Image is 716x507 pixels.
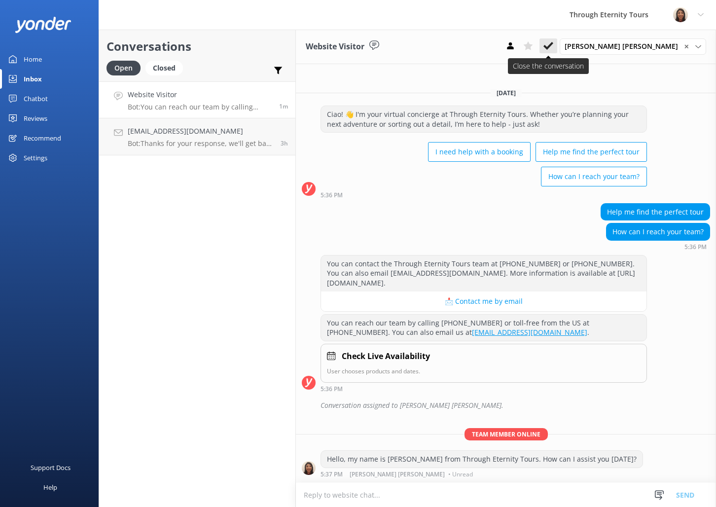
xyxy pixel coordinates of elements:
[145,61,183,75] div: Closed
[541,167,647,186] button: How can I reach your team?
[145,62,188,73] a: Closed
[465,428,548,440] span: Team member online
[31,458,71,477] div: Support Docs
[607,223,710,240] div: How can I reach your team?
[472,327,587,337] a: [EMAIL_ADDRESS][DOMAIN_NAME]
[684,244,707,250] strong: 5:36 PM
[321,255,646,291] div: You can contact the Through Eternity Tours team at [PHONE_NUMBER] or [PHONE_NUMBER]. You can also...
[321,471,343,477] strong: 5:37 PM
[15,17,72,33] img: yonder-white-logo.png
[321,397,710,414] div: Conversation assigned to [PERSON_NAME] [PERSON_NAME].
[24,89,48,109] div: Chatbot
[491,89,522,97] span: [DATE]
[565,41,684,52] span: [PERSON_NAME] [PERSON_NAME]
[321,106,646,132] div: Ciao! 👋 I'm your virtual concierge at Through Eternity Tours. Whether you’re planning your next a...
[128,139,273,148] p: Bot: Thanks for your response, we'll get back to you as soon as we can during opening hours.
[673,7,688,22] img: 725-1755267273.png
[321,191,647,198] div: Sep 03 2025 05:36pm (UTC +02:00) Europe/Amsterdam
[321,471,643,477] div: Sep 03 2025 05:37pm (UTC +02:00) Europe/Amsterdam
[107,37,288,56] h2: Conversations
[107,61,141,75] div: Open
[327,366,641,376] p: User chooses products and dates.
[321,192,343,198] strong: 5:36 PM
[99,81,295,118] a: Website VisitorBot:You can reach our team by calling [PHONE_NUMBER] or toll-free from the US at [...
[536,142,647,162] button: Help me find the perfect tour
[24,148,47,168] div: Settings
[302,397,710,414] div: 2025-09-03T15:37:03.329
[279,102,288,110] span: Sep 03 2025 05:36pm (UTC +02:00) Europe/Amsterdam
[43,477,57,497] div: Help
[306,40,364,53] h3: Website Visitor
[24,69,42,89] div: Inbox
[448,471,473,477] span: • Unread
[321,315,646,341] div: You can reach our team by calling [PHONE_NUMBER] or toll-free from the US at [PHONE_NUMBER]. You ...
[428,142,531,162] button: I need help with a booking
[128,89,272,100] h4: Website Visitor
[342,350,430,363] h4: Check Live Availability
[321,386,343,392] strong: 5:36 PM
[24,128,61,148] div: Recommend
[606,243,710,250] div: Sep 03 2025 05:36pm (UTC +02:00) Europe/Amsterdam
[99,118,295,155] a: [EMAIL_ADDRESS][DOMAIN_NAME]Bot:Thanks for your response, we'll get back to you as soon as we can...
[24,109,47,128] div: Reviews
[107,62,145,73] a: Open
[128,126,273,137] h4: [EMAIL_ADDRESS][DOMAIN_NAME]
[350,471,445,477] span: [PERSON_NAME] [PERSON_NAME]
[321,451,643,468] div: Hello, my name is [PERSON_NAME] from Through Eternity Tours. How can I assist you [DATE]?
[321,385,647,392] div: Sep 03 2025 05:36pm (UTC +02:00) Europe/Amsterdam
[684,42,689,51] span: ✕
[24,49,42,69] div: Home
[128,103,272,111] p: Bot: You can reach our team by calling [PHONE_NUMBER] or toll-free from the US at [PHONE_NUMBER]....
[560,38,706,54] div: Assign User
[321,291,646,311] button: 📩 Contact me by email
[281,139,288,147] span: Sep 03 2025 02:11pm (UTC +02:00) Europe/Amsterdam
[601,204,710,220] div: Help me find the perfect tour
